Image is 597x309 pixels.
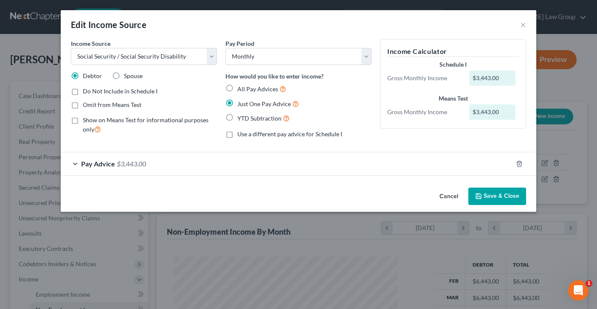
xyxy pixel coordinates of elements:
div: Schedule I [387,60,519,69]
span: Debtor [83,72,102,79]
span: Do Not Include in Schedule I [83,87,158,95]
span: Spouse [124,72,143,79]
span: YTD Subtraction [237,115,282,122]
span: Just One Pay Advice [237,100,291,107]
label: How would you like to enter income? [225,72,324,81]
span: 1 [586,280,592,287]
button: × [520,20,526,30]
button: Save & Close [468,188,526,205]
div: Means Test [387,94,519,103]
span: Omit from Means Test [83,101,141,108]
span: Use a different pay advice for Schedule I [237,130,342,138]
div: Gross Monthly Income [383,108,465,116]
span: Pay Advice [81,160,115,168]
span: Income Source [71,40,110,47]
div: $3,443.00 [469,70,516,86]
label: Pay Period [225,39,254,48]
span: $3,443.00 [117,160,146,168]
div: Gross Monthly Income [383,74,465,82]
iframe: Intercom live chat [568,280,589,301]
span: Show on Means Test for informational purposes only [83,116,208,133]
div: Edit Income Source [71,19,146,31]
span: All Pay Advices [237,85,278,93]
h5: Income Calculator [387,46,519,57]
button: Cancel [433,188,465,205]
div: $3,443.00 [469,104,516,120]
